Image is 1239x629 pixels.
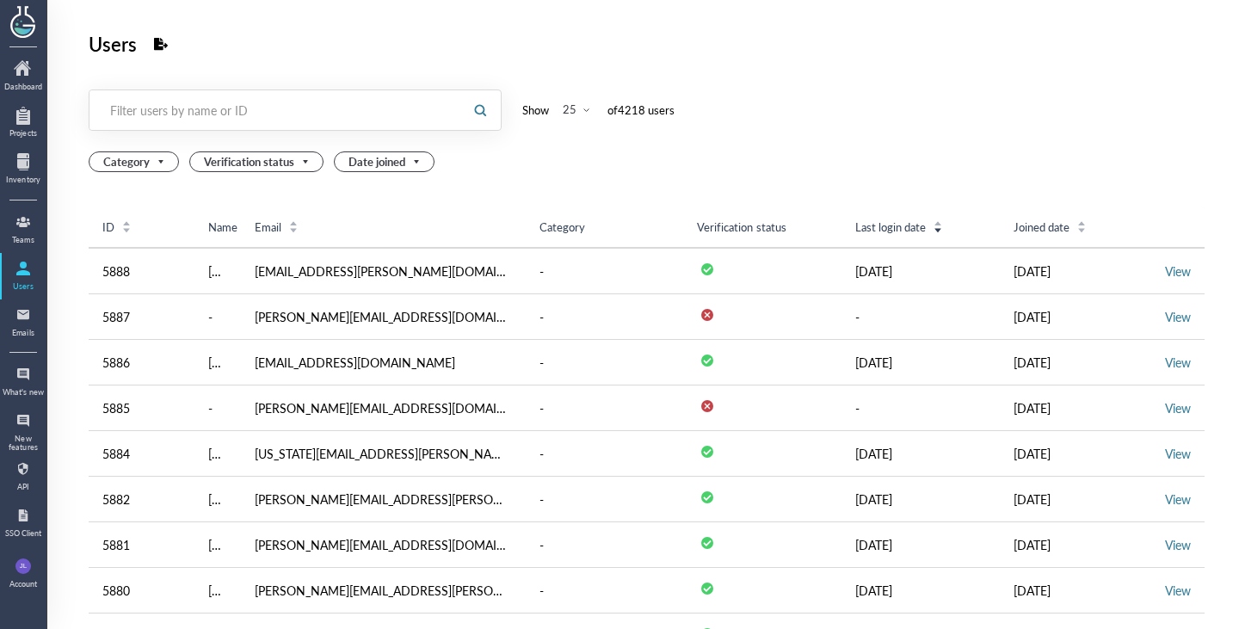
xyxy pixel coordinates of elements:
td: Montana Morris [194,431,241,477]
i: icon: caret-down [288,225,298,231]
a: What's new [2,361,45,404]
td: 5887 [89,294,194,340]
a: Dashboard [2,55,45,98]
td: 5885 [89,385,194,431]
a: Emails [2,301,45,344]
a: Teams [2,208,45,251]
div: [DATE] [1014,398,1144,418]
div: 25 [563,102,576,117]
td: 5882 [89,477,194,522]
td: - [194,385,241,431]
div: - [539,489,544,509]
span: Joined date [1014,219,1069,235]
td: [EMAIL_ADDRESS][DOMAIN_NAME] [241,340,526,385]
div: [DATE] [855,534,986,555]
i: icon: caret-down [1077,225,1087,231]
div: [DATE] [855,489,986,509]
div: API [2,483,45,491]
i: icon: caret-up [288,219,298,224]
div: - [539,443,544,464]
span: Verification status [697,219,786,235]
div: [DATE] [1014,489,1144,509]
td: [US_STATE][EMAIL_ADDRESS][PERSON_NAME][DOMAIN_NAME] [241,431,526,477]
td: [EMAIL_ADDRESS][PERSON_NAME][DOMAIN_NAME] [241,248,526,294]
div: SSO Client [2,529,45,538]
div: Account [9,580,37,589]
div: Filter users by name or ID [110,102,441,119]
i: icon: caret-up [122,219,132,224]
div: [DATE] [1014,534,1144,555]
i: icon: caret-up [934,219,943,224]
div: Users [89,28,137,60]
div: [DATE] [855,352,986,373]
div: What's new [2,388,45,397]
td: Taylor Hartlein [194,477,241,522]
td: [PERSON_NAME][EMAIL_ADDRESS][PERSON_NAME][DOMAIN_NAME] [241,568,526,614]
div: - [539,398,544,418]
span: Email [255,219,281,235]
div: - [539,534,544,555]
div: [DATE] [1014,352,1144,373]
td: 5888 [89,248,194,294]
td: Jerome Han [194,522,241,568]
div: [DATE] [855,443,986,464]
div: New features [2,435,45,453]
td: [PERSON_NAME][EMAIL_ADDRESS][DOMAIN_NAME] [241,294,526,340]
td: [PERSON_NAME][EMAIL_ADDRESS][DOMAIN_NAME] [241,385,526,431]
td: - [841,385,1000,431]
a: Inventory [2,148,45,191]
span: JL [20,558,27,574]
i: icon: caret-up [1077,219,1087,224]
a: View [1165,582,1191,599]
span: Verification status [204,152,312,171]
div: Show of 4218 user s [522,100,675,120]
div: Sort [933,219,943,234]
a: View [1165,354,1191,371]
div: Teams [2,236,45,244]
a: Projects [2,102,45,145]
div: - [539,580,544,601]
a: View [1165,445,1191,462]
td: [PERSON_NAME][EMAIL_ADDRESS][DOMAIN_NAME] [241,522,526,568]
td: 5884 [89,431,194,477]
div: Projects [2,129,45,138]
a: View [1165,262,1191,280]
td: Maggie Osterhaus [194,340,241,385]
div: [DATE] [1014,261,1144,281]
span: ID [102,219,114,235]
div: [DATE] [855,261,986,281]
div: [DATE] [1014,580,1144,601]
div: [DATE] [855,580,986,601]
a: View [1165,536,1191,553]
span: Last login date [855,219,926,235]
i: icon: caret-down [934,225,943,231]
span: Category [103,152,168,171]
td: 5880 [89,568,194,614]
a: API [2,455,45,498]
div: Sort [288,219,299,234]
td: Julie Michaud [194,568,241,614]
td: 5881 [89,522,194,568]
span: Date joined [348,152,423,171]
td: 5886 [89,340,194,385]
td: [PERSON_NAME][EMAIL_ADDRESS][PERSON_NAME][DOMAIN_NAME] [241,477,526,522]
div: Sort [121,219,132,234]
a: SSO Client [2,502,45,545]
div: - [539,306,544,327]
span: Name [208,219,237,235]
div: - [539,352,544,373]
i: icon: caret-down [122,225,132,231]
div: Inventory [2,176,45,184]
td: - [841,294,1000,340]
td: - [194,294,241,340]
div: [DATE] [1014,306,1144,327]
div: Users [2,282,45,291]
span: Category [539,219,585,235]
a: View [1165,308,1191,325]
div: [DATE] [1014,443,1144,464]
a: Users [2,255,45,298]
a: View [1165,490,1191,508]
td: Sherry Hoffman [194,248,241,294]
a: View [1165,399,1191,416]
div: Emails [2,329,45,337]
